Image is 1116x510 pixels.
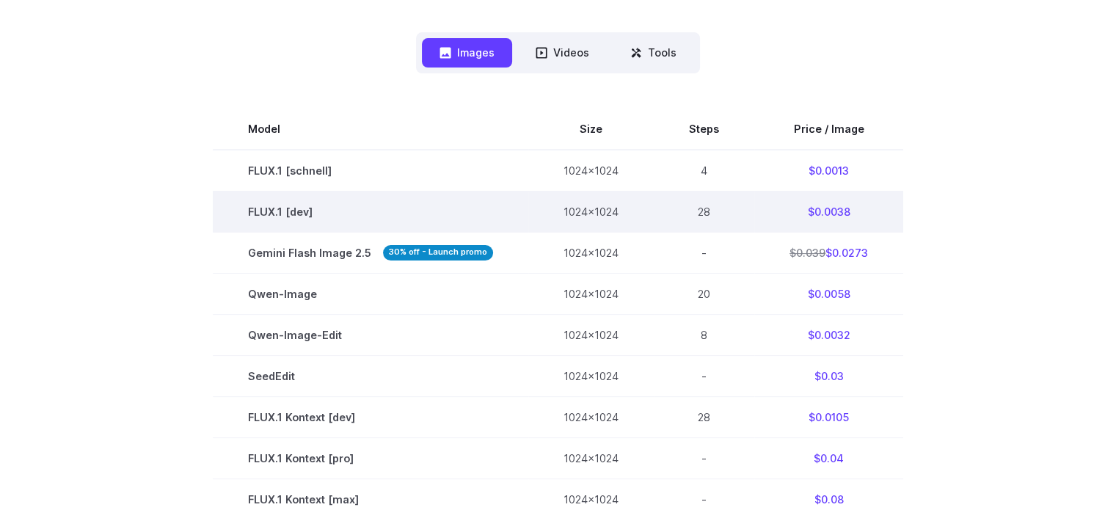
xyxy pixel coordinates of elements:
[528,191,654,232] td: 1024x1024
[654,396,754,437] td: 28
[754,396,903,437] td: $0.0105
[654,314,754,355] td: 8
[654,232,754,273] td: -
[528,232,654,273] td: 1024x1024
[213,150,528,192] td: FLUX.1 [schnell]
[213,396,528,437] td: FLUX.1 Kontext [dev]
[528,355,654,396] td: 1024x1024
[654,109,754,150] th: Steps
[213,314,528,355] td: Qwen-Image-Edit
[654,150,754,192] td: 4
[613,38,694,67] button: Tools
[754,109,903,150] th: Price / Image
[528,396,654,437] td: 1024x1024
[754,355,903,396] td: $0.03
[213,355,528,396] td: SeedEdit
[654,273,754,314] td: 20
[213,109,528,150] th: Model
[528,150,654,192] td: 1024x1024
[754,273,903,314] td: $0.0058
[654,437,754,478] td: -
[754,232,903,273] td: $0.0273
[213,273,528,314] td: Qwen-Image
[654,355,754,396] td: -
[518,38,607,67] button: Videos
[754,150,903,192] td: $0.0013
[528,437,654,478] td: 1024x1024
[754,437,903,478] td: $0.04
[213,191,528,232] td: FLUX.1 [dev]
[789,247,825,259] s: $0.039
[422,38,512,67] button: Images
[528,273,654,314] td: 1024x1024
[654,191,754,232] td: 28
[248,244,493,261] span: Gemini Flash Image 2.5
[754,314,903,355] td: $0.0032
[528,314,654,355] td: 1024x1024
[528,109,654,150] th: Size
[754,191,903,232] td: $0.0038
[213,437,528,478] td: FLUX.1 Kontext [pro]
[383,245,493,261] strong: 30% off - Launch promo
